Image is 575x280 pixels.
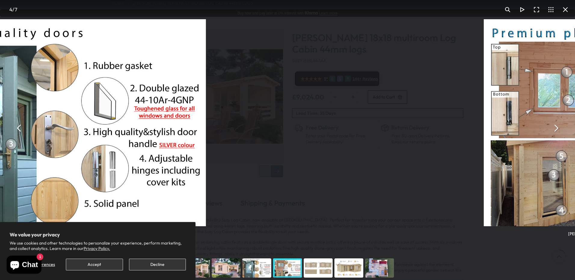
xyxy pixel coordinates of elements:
[544,2,558,17] button: Toggle thumbnails
[5,256,43,275] inbox-online-store-chat: Shopify online store chat
[2,2,24,17] div: /
[66,259,123,270] button: Accept
[10,240,186,251] p: We use cookies and other technologies to personalize your experience, perform marketing, and coll...
[500,2,515,17] button: Toggle zoom level
[10,232,186,238] h2: We value your privacy
[12,121,26,135] button: Previous
[14,6,17,13] span: 7
[558,2,573,17] button: Close
[549,121,563,135] button: Next
[129,259,186,270] button: Decline
[84,246,110,251] a: Privacy Policy.
[9,6,12,13] span: 4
